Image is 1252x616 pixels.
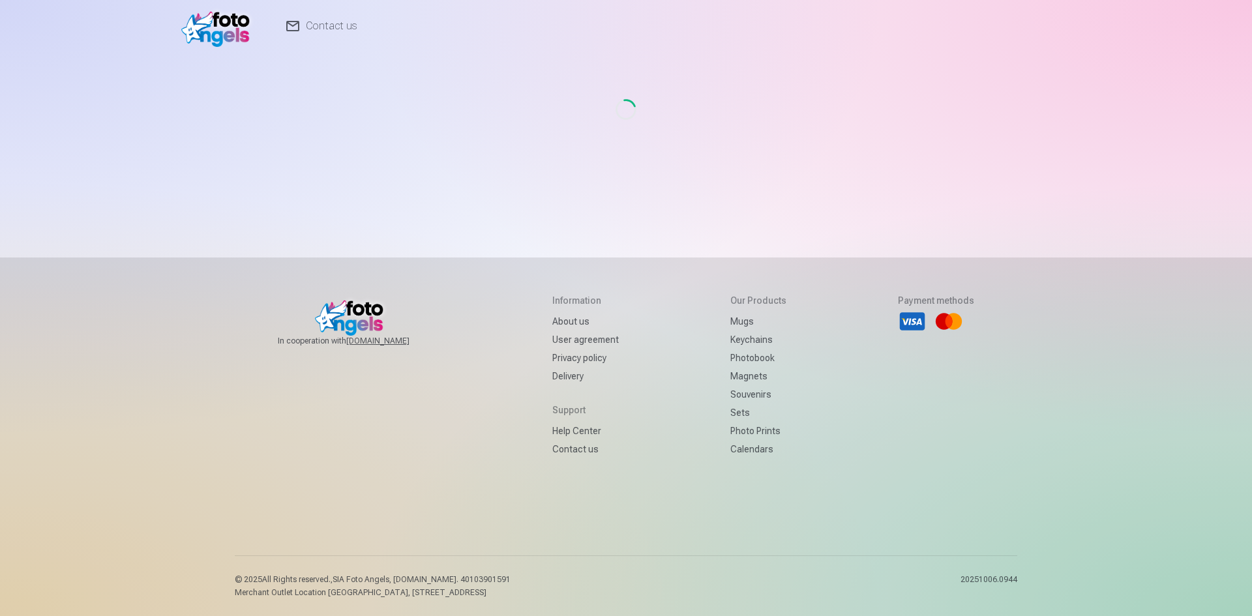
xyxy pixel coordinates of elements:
li: Visa [898,307,927,336]
h5: Support [552,403,619,417]
span: SIA Foto Angels, [DOMAIN_NAME]. 40103901591 [333,575,511,584]
a: Help Center [552,422,619,440]
a: User agreement [552,330,619,349]
a: Mugs [730,312,786,330]
a: About us [552,312,619,330]
a: Photobook [730,349,786,367]
a: [DOMAIN_NAME] [346,336,441,346]
a: Souvenirs [730,385,786,403]
p: © 2025 All Rights reserved. , [235,574,511,585]
h5: Information [552,294,619,307]
a: Sets [730,403,786,422]
a: Calendars [730,440,786,458]
a: Contact us [552,440,619,458]
span: In cooperation with [278,336,441,346]
a: Delivery [552,367,619,385]
a: Keychains [730,330,786,349]
h5: Payment methods [898,294,974,307]
h5: Our products [730,294,786,307]
a: Magnets [730,367,786,385]
img: /fa1 [181,5,256,47]
a: Photo prints [730,422,786,440]
p: Merchant Outlet Location [GEOGRAPHIC_DATA], [STREET_ADDRESS] [235,587,511,598]
li: Mastercard [934,307,963,336]
a: Privacy policy [552,349,619,367]
p: 20251006.0944 [961,574,1017,598]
